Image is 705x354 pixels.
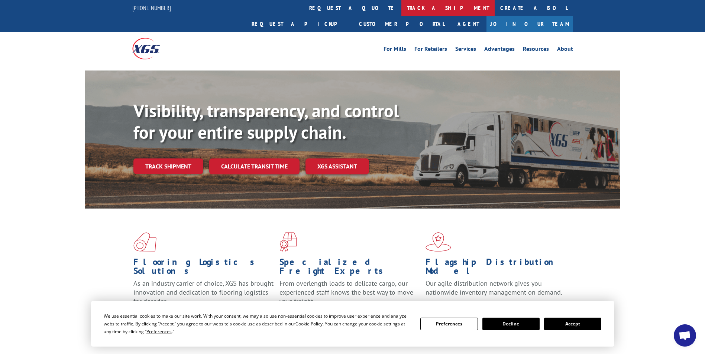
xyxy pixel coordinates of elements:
b: Visibility, transparency, and control for your entire supply chain. [133,99,399,144]
span: Preferences [146,328,172,335]
div: Open chat [674,324,696,347]
span: As an industry carrier of choice, XGS has brought innovation and dedication to flooring logistics... [133,279,274,305]
h1: Flooring Logistics Solutions [133,258,274,279]
a: Calculate transit time [209,158,300,174]
a: Customer Portal [353,16,450,32]
img: xgs-icon-total-supply-chain-intelligence-red [133,232,156,252]
div: Cookie Consent Prompt [91,301,614,347]
img: xgs-icon-focused-on-flooring-red [279,232,297,252]
a: Request a pickup [246,16,353,32]
a: [PHONE_NUMBER] [132,4,171,12]
button: Decline [482,318,540,330]
a: Services [455,46,476,54]
a: For Retailers [414,46,447,54]
a: XGS ASSISTANT [305,158,369,174]
a: About [557,46,573,54]
h1: Flagship Distribution Model [426,258,566,279]
div: We use essential cookies to make our site work. With your consent, we may also use non-essential ... [104,312,411,335]
span: Our agile distribution network gives you nationwide inventory management on demand. [426,279,562,296]
a: Track shipment [133,158,203,174]
span: Cookie Policy [295,321,323,327]
a: Resources [523,46,549,54]
a: Join Our Team [486,16,573,32]
a: Agent [450,16,486,32]
a: Advantages [484,46,515,54]
h1: Specialized Freight Experts [279,258,420,279]
a: For Mills [384,46,406,54]
img: xgs-icon-flagship-distribution-model-red [426,232,451,252]
button: Preferences [420,318,478,330]
p: From overlength loads to delicate cargo, our experienced staff knows the best way to move your fr... [279,279,420,312]
button: Accept [544,318,601,330]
